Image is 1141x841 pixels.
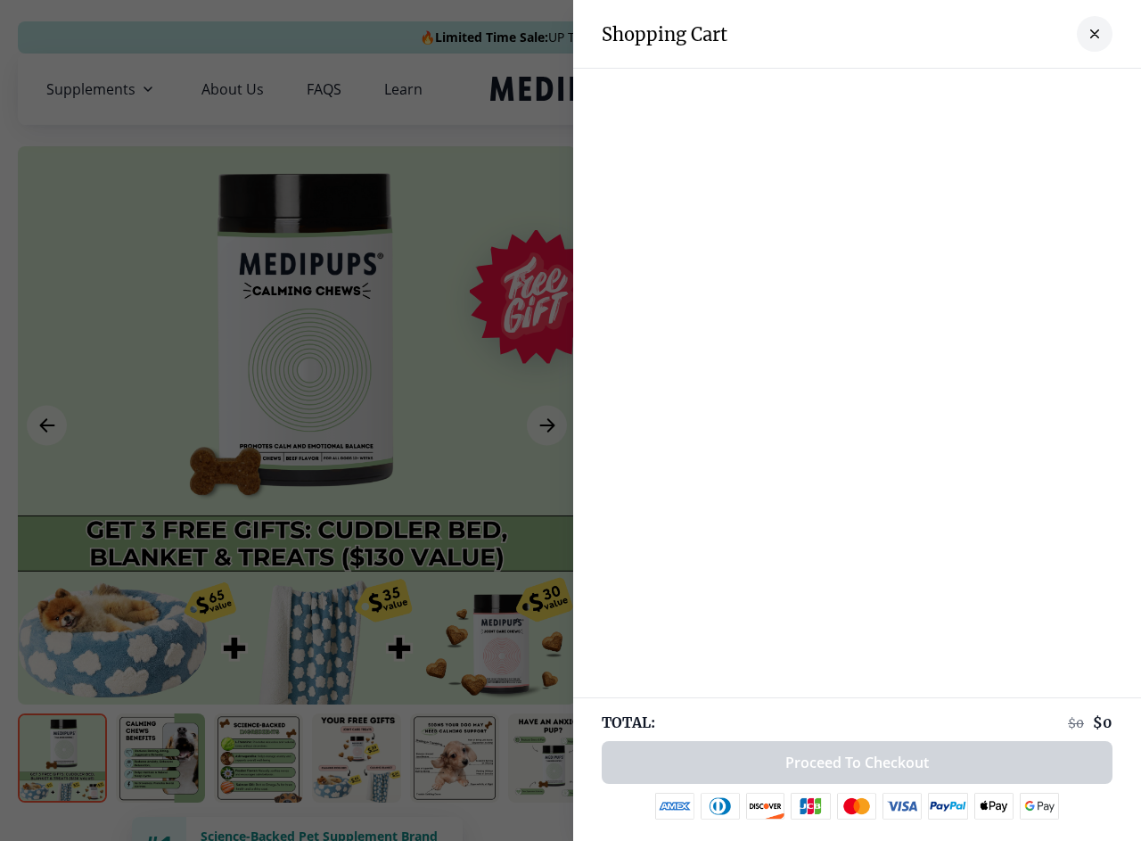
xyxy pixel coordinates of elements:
[655,793,694,820] img: amex
[1068,715,1084,731] span: $ 0
[1077,16,1112,52] button: close-cart
[701,793,740,820] img: diners-club
[602,23,727,45] h3: Shopping Cart
[928,793,968,820] img: paypal
[1093,713,1112,731] span: $ 0
[1020,793,1060,820] img: google
[602,713,655,732] span: TOTAL:
[837,793,876,820] img: mastercard
[882,793,922,820] img: visa
[974,793,1014,820] img: apple
[746,793,785,820] img: discover
[791,793,831,820] img: jcb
